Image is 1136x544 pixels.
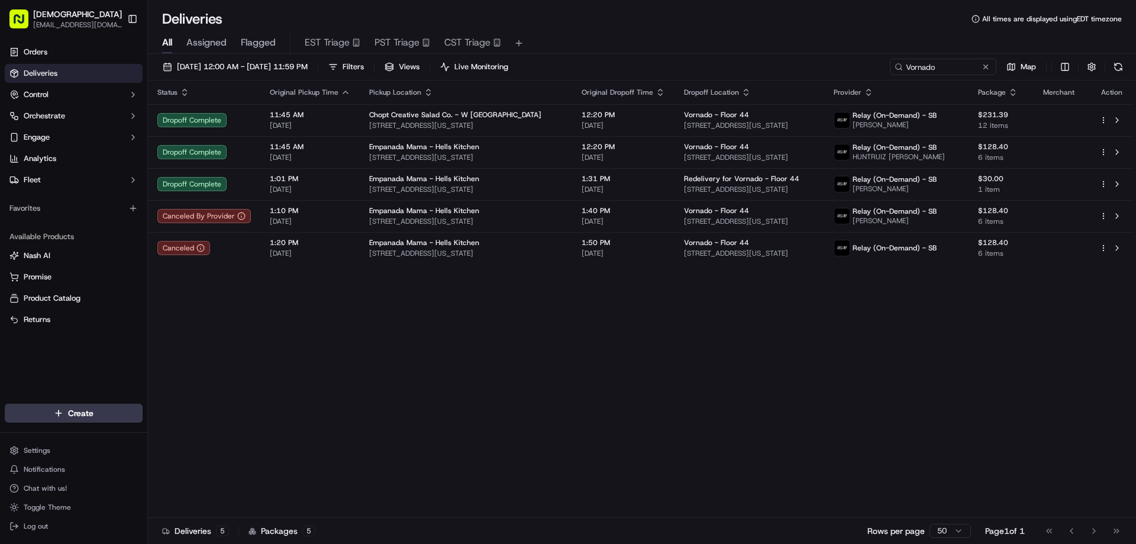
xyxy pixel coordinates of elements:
span: Relay (On-Demand) - SB [853,143,937,152]
span: [PERSON_NAME] [853,216,937,226]
img: relay_logo_black.png [834,112,850,128]
span: [EMAIL_ADDRESS][DOMAIN_NAME] [33,20,122,30]
button: Refresh [1110,59,1127,75]
button: Live Monitoring [435,59,514,75]
span: Log out [24,522,48,531]
span: Control [24,89,49,100]
button: Notifications [5,461,143,478]
button: Product Catalog [5,289,143,308]
span: [DATE] 12:00 AM - [DATE] 11:59 PM [177,62,308,72]
button: Settings [5,442,143,459]
span: [DATE] [582,249,665,258]
button: Log out [5,518,143,535]
button: Engage [5,128,143,147]
button: [DEMOGRAPHIC_DATA] [33,8,122,20]
span: Package [978,88,1006,97]
span: Empanada Mama - Hells Kitchen [369,174,479,184]
span: Notifications [24,465,65,474]
span: $128.40 [978,206,1024,215]
div: Action [1099,88,1124,97]
span: Settings [24,446,50,455]
span: Chopt Creative Salad Co. - W [GEOGRAPHIC_DATA] [369,110,541,120]
span: $231.39 [978,110,1024,120]
span: [DATE] [582,217,665,226]
button: Create [5,404,143,423]
span: Analytics [24,153,56,164]
span: 11:45 AM [270,110,350,120]
span: Dropoff Location [684,88,739,97]
span: [STREET_ADDRESS][US_STATE] [369,185,563,194]
button: Orchestrate [5,107,143,125]
span: 1:40 PM [582,206,665,215]
span: 1:50 PM [582,238,665,247]
span: [STREET_ADDRESS][US_STATE] [684,153,814,162]
span: Nash AI [24,250,50,261]
button: Chat with us! [5,480,143,497]
button: Canceled [157,241,210,255]
span: [DATE] [270,121,350,130]
div: Available Products [5,227,143,246]
span: [DATE] [270,153,350,162]
span: Flagged [241,36,276,50]
span: 12 items [978,121,1024,130]
div: 5 [216,526,229,536]
span: Create [68,407,93,419]
span: [PERSON_NAME] [853,120,937,130]
span: Redelivery for Vornado - Floor 44 [684,174,799,184]
span: Pickup Location [369,88,421,97]
button: [DATE] 12:00 AM - [DATE] 11:59 PM [157,59,313,75]
span: Views [399,62,419,72]
span: All [162,36,172,50]
a: Returns [9,314,138,325]
span: $128.40 [978,142,1024,152]
span: PST Triage [375,36,419,50]
button: Views [379,59,425,75]
a: Promise [9,272,138,282]
p: Rows per page [867,525,925,537]
span: Original Dropoff Time [582,88,653,97]
span: [STREET_ADDRESS][US_STATE] [369,249,563,258]
span: [DATE] [270,217,350,226]
span: Deliveries [24,68,57,79]
button: Toggle Theme [5,499,143,516]
span: Filters [343,62,364,72]
div: Page 1 of 1 [985,525,1025,537]
span: Fleet [24,175,41,185]
button: Promise [5,268,143,287]
img: relay_logo_black.png [834,144,850,160]
a: Deliveries [5,64,143,83]
span: [DATE] [270,185,350,194]
span: [STREET_ADDRESS][US_STATE] [684,121,814,130]
span: [STREET_ADDRESS][US_STATE] [369,217,563,226]
span: Status [157,88,177,97]
span: EST Triage [305,36,350,50]
span: [DATE] [582,121,665,130]
button: Filters [323,59,369,75]
span: 1 item [978,185,1024,194]
span: Assigned [186,36,227,50]
div: Deliveries [162,525,229,537]
button: Fleet [5,170,143,189]
span: [DATE] [582,185,665,194]
span: Empanada Mama - Hells Kitchen [369,238,479,247]
span: 1:31 PM [582,174,665,184]
a: Product Catalog [9,293,138,304]
span: Relay (On-Demand) - SB [853,175,937,184]
span: Product Catalog [24,293,80,304]
span: Toggle Theme [24,503,71,512]
div: Packages [248,525,315,537]
button: [DEMOGRAPHIC_DATA][EMAIL_ADDRESS][DOMAIN_NAME] [5,5,122,33]
h1: Deliveries [162,9,222,28]
a: Nash AI [9,250,138,261]
span: [DATE] [270,249,350,258]
span: [STREET_ADDRESS][US_STATE] [369,121,563,130]
span: Chat with us! [24,484,67,493]
div: 5 [302,526,315,536]
button: Control [5,85,143,104]
span: Engage [24,132,50,143]
input: Type to search [890,59,996,75]
button: Canceled By Provider [157,209,251,223]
